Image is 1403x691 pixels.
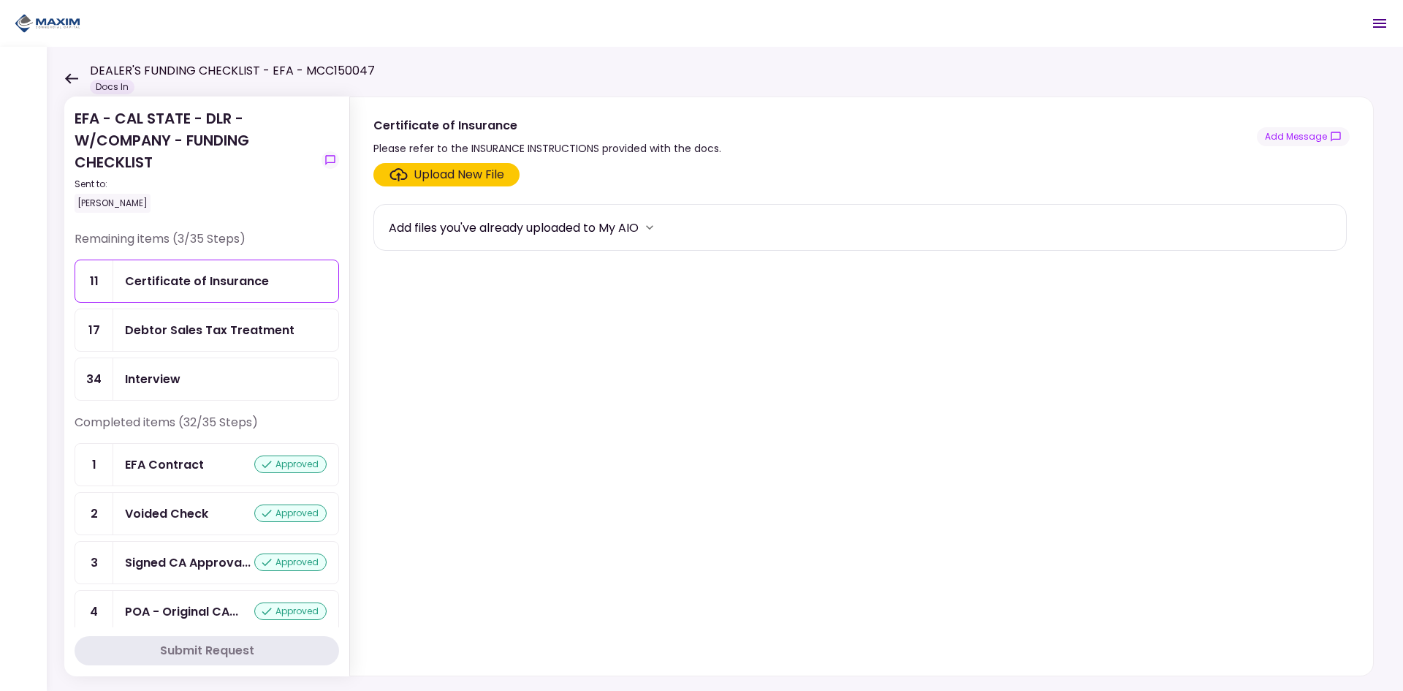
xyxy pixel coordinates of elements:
div: Voided Check [125,505,208,523]
button: show-messages [322,151,339,169]
div: Remaining items (3/35 Steps) [75,230,339,260]
img: Partner icon [15,12,80,34]
h1: DEALER'S FUNDING CHECKLIST - EFA - MCC150047 [90,62,375,80]
div: Upload New File [414,166,504,184]
div: approved [254,603,327,620]
div: Signed CA Approval & Disclosure Forms [125,554,251,572]
div: Docs In [90,80,134,94]
div: 11 [75,260,113,302]
a: 2Voided Checkapproved [75,492,339,535]
a: 1EFA Contractapproved [75,443,339,486]
div: EFA - CAL STATE - DLR - W/COMPANY - FUNDING CHECKLIST [75,107,316,213]
div: Certificate of Insurance [125,272,269,290]
div: 4 [75,591,113,633]
a: 11Certificate of Insurance [75,260,339,303]
div: 1 [75,444,113,486]
div: Certificate of InsurancePlease refer to the INSURANCE INSTRUCTIONS provided with the docs.show-me... [349,97,1374,676]
a: 17Debtor Sales Tax Treatment [75,309,339,352]
div: approved [254,505,327,522]
div: approved [254,554,327,571]
a: 4POA - Original CA Reg260, Reg256, & Reg4008approved [75,590,339,633]
div: approved [254,456,327,473]
div: 3 [75,542,113,584]
div: Sent to: [75,178,316,191]
div: 17 [75,309,113,351]
div: 2 [75,493,113,535]
div: [PERSON_NAME] [75,194,151,213]
button: show-messages [1257,127,1350,146]
span: Click here to upload the required document [373,163,520,186]
div: Certificate of Insurance [373,116,721,135]
div: POA - Original CA Reg260, Reg256, & Reg4008 [125,603,238,621]
a: 34Interview [75,358,339,401]
div: Add files you've already uploaded to My AIO [389,219,639,237]
div: EFA Contract [125,456,204,474]
button: more [639,216,661,238]
div: 34 [75,358,113,400]
div: Please refer to the INSURANCE INSTRUCTIONS provided with the docs. [373,140,721,157]
button: Open menu [1362,6,1397,41]
a: 3Signed CA Approval & Disclosure Formsapproved [75,541,339,584]
button: Submit Request [75,636,339,665]
div: Debtor Sales Tax Treatment [125,321,294,339]
div: Interview [125,370,180,388]
div: Completed items (32/35 Steps) [75,414,339,443]
div: Submit Request [160,642,254,660]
